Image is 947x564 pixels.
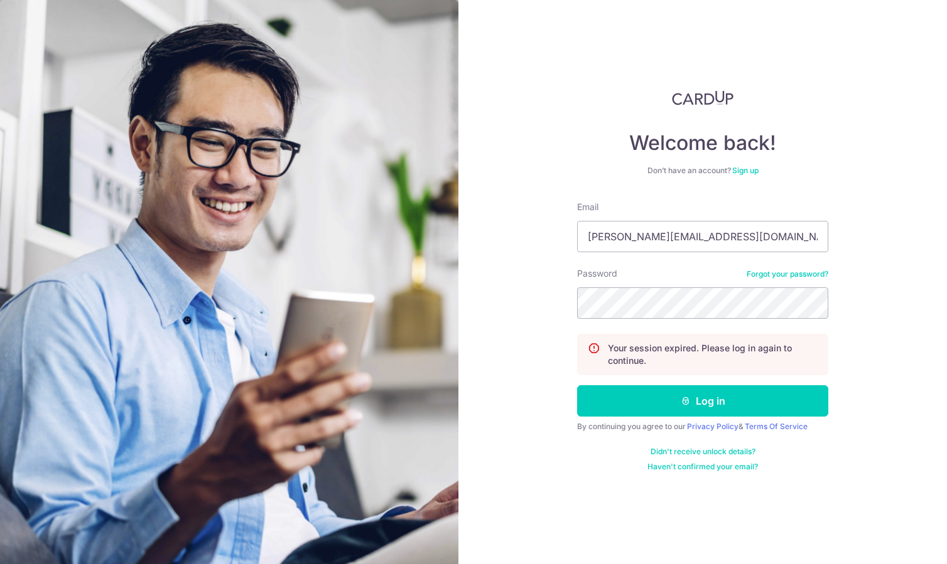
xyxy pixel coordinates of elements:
[747,269,828,279] a: Forgot your password?
[577,267,617,280] label: Password
[647,462,758,472] a: Haven't confirmed your email?
[577,221,828,252] input: Enter your Email
[577,422,828,432] div: By continuing you agree to our &
[732,166,759,175] a: Sign up
[608,342,818,367] p: Your session expired. Please log in again to continue.
[577,385,828,417] button: Log in
[577,166,828,176] div: Don’t have an account?
[651,447,755,457] a: Didn't receive unlock details?
[577,130,828,156] h4: Welcome back!
[672,90,733,105] img: CardUp Logo
[745,422,808,431] a: Terms Of Service
[577,201,598,213] label: Email
[687,422,739,431] a: Privacy Policy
